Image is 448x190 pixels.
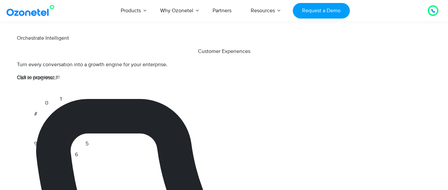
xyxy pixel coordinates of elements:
div: 1 [60,95,62,103]
div: 8 [45,151,48,159]
div: Turn every conversation into a growth engine for your enterprise. [17,62,431,67]
div: 0 [45,99,48,107]
div: Click to experience it! [17,74,60,81]
div: 6 [75,151,78,159]
div: Orchestrate Intelligent [17,35,431,41]
div: 7 [60,155,63,163]
div: Call in progress... [17,74,431,82]
div: 5 [86,140,89,148]
div: Customer Experiences [17,47,431,55]
div: 2 [75,99,78,107]
div: 9 [34,140,37,148]
a: Request a Demo [293,3,350,19]
div: 4 [90,125,93,133]
div: # [34,110,37,118]
div: 3 [86,110,89,118]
